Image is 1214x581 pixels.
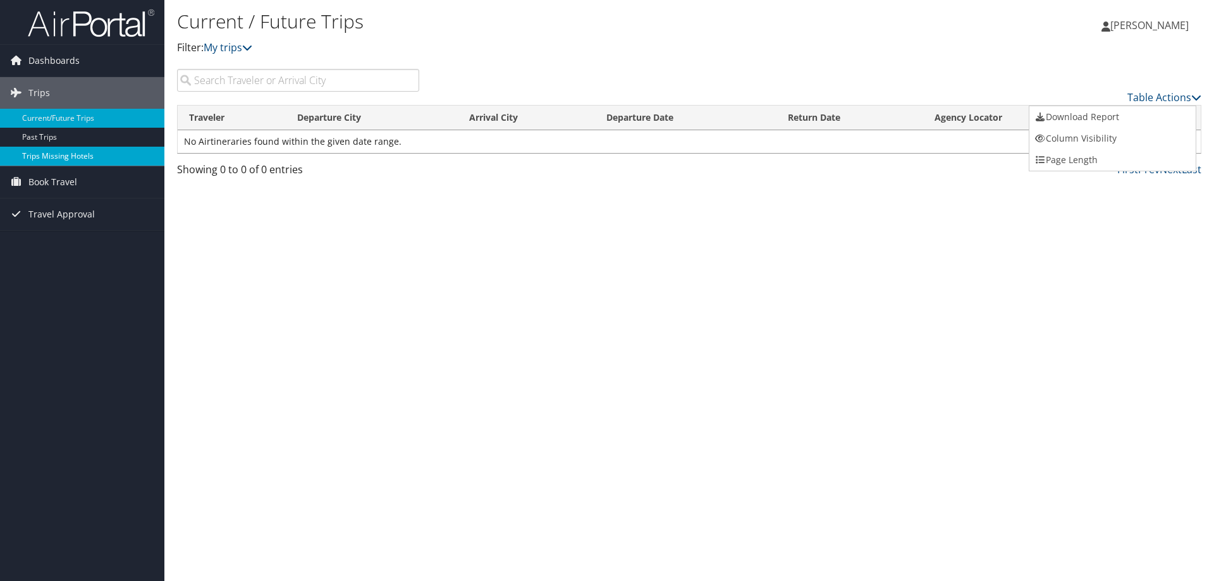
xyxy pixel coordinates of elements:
[28,45,80,76] span: Dashboards
[1029,149,1196,171] a: Page Length
[28,8,154,38] img: airportal-logo.png
[28,77,50,109] span: Trips
[1029,128,1196,149] a: Column Visibility
[28,166,77,198] span: Book Travel
[28,199,95,230] span: Travel Approval
[1029,106,1196,128] a: Download Report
